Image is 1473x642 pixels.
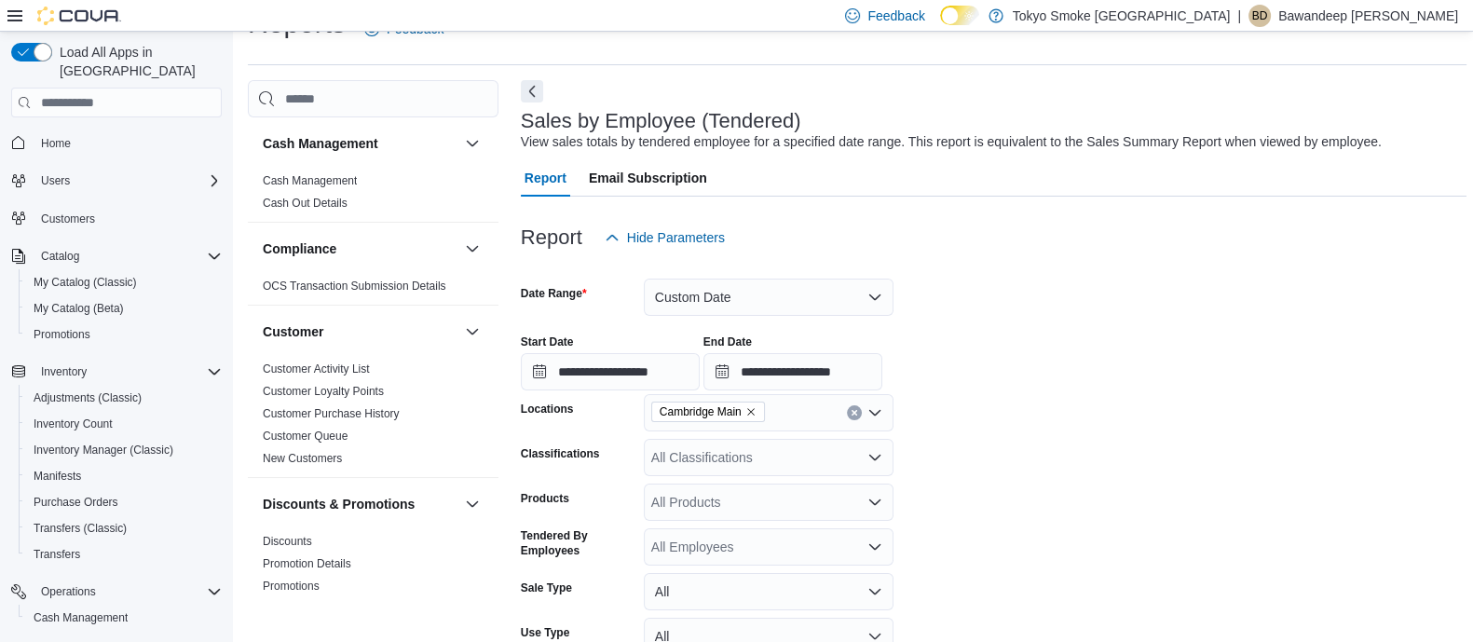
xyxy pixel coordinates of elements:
[34,361,222,383] span: Inventory
[263,430,348,443] a: Customer Queue
[461,132,484,155] button: Cash Management
[1237,5,1241,27] p: |
[34,245,222,267] span: Catalog
[867,7,924,25] span: Feedback
[26,323,98,346] a: Promotions
[597,219,732,256] button: Hide Parameters
[26,387,222,409] span: Adjustments (Classic)
[19,541,229,567] button: Transfers
[263,385,384,398] a: Customer Loyalty Points
[26,297,131,320] a: My Catalog (Beta)
[34,521,127,536] span: Transfers (Classic)
[263,280,446,293] a: OCS Transaction Submission Details
[34,581,222,603] span: Operations
[521,80,543,102] button: Next
[52,43,222,80] span: Load All Apps in [GEOGRAPHIC_DATA]
[521,581,572,595] label: Sale Type
[19,295,229,321] button: My Catalog (Beta)
[263,429,348,444] span: Customer Queue
[26,517,222,540] span: Transfers (Classic)
[26,439,222,461] span: Inventory Manager (Classic)
[34,390,142,405] span: Adjustments (Classic)
[41,364,87,379] span: Inventory
[651,402,765,422] span: Cambridge Main
[41,584,96,599] span: Operations
[41,212,95,226] span: Customers
[26,271,222,294] span: My Catalog (Classic)
[867,450,882,465] button: Open list of options
[263,134,457,153] button: Cash Management
[263,239,336,258] h3: Compliance
[34,132,78,155] a: Home
[19,269,229,295] button: My Catalog (Classic)
[461,493,484,515] button: Discounts & Promotions
[263,407,400,420] a: Customer Purchase History
[19,321,229,348] button: Promotions
[263,196,348,211] span: Cash Out Details
[26,465,89,487] a: Manifests
[34,581,103,603] button: Operations
[1248,5,1271,27] div: Bawandeep Dhesi
[644,279,893,316] button: Custom Date
[461,321,484,343] button: Customer
[34,327,90,342] span: Promotions
[34,610,128,625] span: Cash Management
[703,353,882,390] input: Press the down key to open a popover containing a calendar.
[263,197,348,210] a: Cash Out Details
[703,335,752,349] label: End Date
[521,528,636,558] label: Tendered By Employees
[34,547,80,562] span: Transfers
[940,6,979,25] input: Dark Mode
[263,134,378,153] h3: Cash Management
[26,607,222,629] span: Cash Management
[19,411,229,437] button: Inventory Count
[26,543,88,566] a: Transfers
[521,226,582,249] h3: Report
[41,173,70,188] span: Users
[263,452,342,465] a: New Customers
[26,517,134,540] a: Transfers (Classic)
[19,463,229,489] button: Manifests
[34,170,222,192] span: Users
[26,323,222,346] span: Promotions
[248,170,498,222] div: Cash Management
[461,238,484,260] button: Compliance
[263,239,457,258] button: Compliance
[263,534,312,549] span: Discounts
[263,362,370,376] a: Customer Activity List
[263,322,323,341] h3: Customer
[867,405,882,420] button: Open list of options
[521,353,700,390] input: Press the down key to open a popover containing a calendar.
[521,286,587,301] label: Date Range
[41,249,79,264] span: Catalog
[19,385,229,411] button: Adjustments (Classic)
[940,25,941,26] span: Dark Mode
[521,132,1382,152] div: View sales totals by tendered employee for a specified date range. This report is equivalent to t...
[660,403,742,421] span: Cambridge Main
[263,362,370,376] span: Customer Activity List
[521,110,801,132] h3: Sales by Employee (Tendered)
[34,361,94,383] button: Inventory
[34,301,124,316] span: My Catalog (Beta)
[34,170,77,192] button: Users
[521,402,574,417] label: Locations
[4,129,229,156] button: Home
[263,384,384,399] span: Customer Loyalty Points
[34,208,102,230] a: Customers
[1278,5,1458,27] p: Bawandeep [PERSON_NAME]
[26,387,149,409] a: Adjustments (Classic)
[263,451,342,466] span: New Customers
[4,205,229,232] button: Customers
[19,489,229,515] button: Purchase Orders
[1252,5,1268,27] span: BD
[26,491,222,513] span: Purchase Orders
[4,243,229,269] button: Catalog
[867,495,882,510] button: Open list of options
[19,437,229,463] button: Inventory Manager (Classic)
[867,540,882,554] button: Open list of options
[263,580,320,593] a: Promotions
[521,335,574,349] label: Start Date
[521,625,569,640] label: Use Type
[26,491,126,513] a: Purchase Orders
[26,607,135,629] a: Cash Management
